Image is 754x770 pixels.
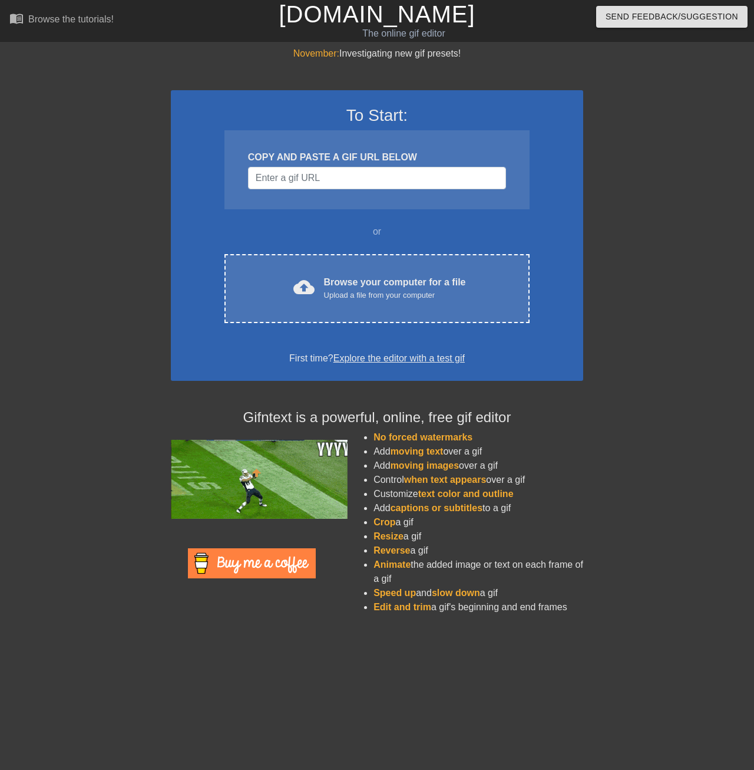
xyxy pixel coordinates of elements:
[257,27,551,41] div: The online gif editor
[391,446,444,456] span: moving text
[373,531,404,541] span: Resize
[596,6,748,28] button: Send Feedback/Suggestion
[373,515,583,529] li: a gif
[9,11,114,29] a: Browse the tutorials!
[324,289,466,301] div: Upload a file from your computer
[171,409,583,426] h4: Gifntext is a powerful, online, free gif editor
[186,351,568,366] div: First time?
[404,475,487,485] span: when text appears
[373,602,431,612] span: Edit and trim
[373,558,583,586] li: the added image or text on each frame of a gif
[248,167,506,189] input: Username
[373,473,583,487] li: Control over a gif
[373,432,472,442] span: No forced watermarks
[201,225,553,239] div: or
[432,588,480,598] span: slow down
[391,503,482,513] span: captions or subtitles
[373,588,416,598] span: Speed up
[324,275,466,301] div: Browse your computer for a file
[373,487,583,501] li: Customize
[373,560,411,570] span: Animate
[188,548,316,578] img: Buy Me A Coffee
[373,545,410,555] span: Reverse
[28,14,114,24] div: Browse the tutorials!
[9,11,24,25] span: menu_book
[171,47,583,61] div: Investigating new gif presets!
[373,529,583,544] li: a gif
[248,150,506,164] div: COPY AND PASTE A GIF URL BELOW
[333,353,465,363] a: Explore the editor with a test gif
[279,1,475,27] a: [DOMAIN_NAME]
[186,106,568,126] h3: To Start:
[606,9,738,24] span: Send Feedback/Suggestion
[391,460,459,470] span: moving images
[373,586,583,600] li: and a gif
[171,440,348,519] img: football_small.gif
[418,489,514,499] span: text color and outline
[373,600,583,614] li: a gif's beginning and end frames
[373,544,583,558] li: a gif
[293,277,315,298] span: cloud_upload
[373,501,583,515] li: Add to a gif
[293,48,339,58] span: November:
[373,459,583,473] li: Add over a gif
[373,517,395,527] span: Crop
[373,445,583,459] li: Add over a gif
